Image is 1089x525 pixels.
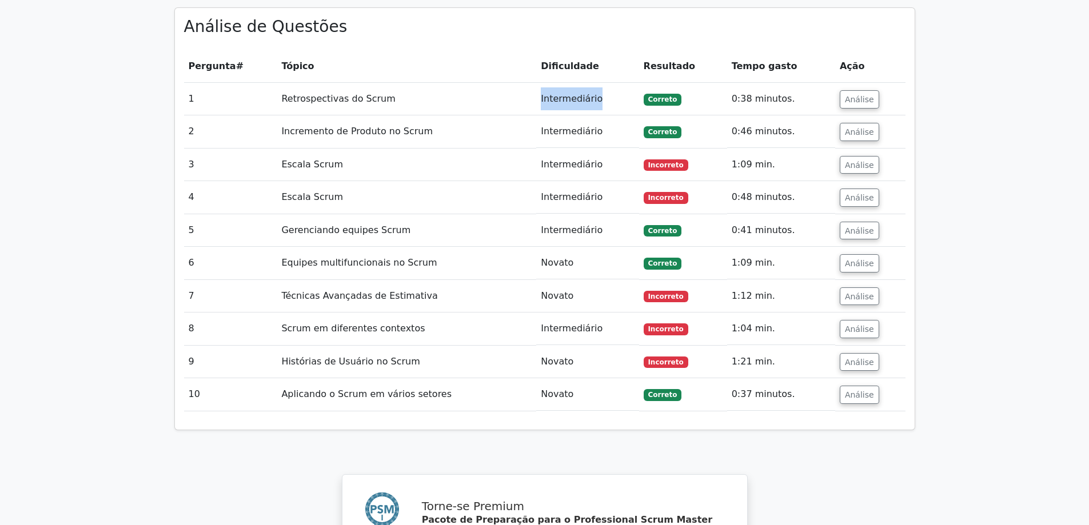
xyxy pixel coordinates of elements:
[189,290,194,301] font: 7
[845,160,874,169] font: Análise
[281,257,437,268] font: Equipes multifuncionais no Scrum
[732,225,795,235] font: 0:41 minutos.
[732,323,775,334] font: 1:04 min.
[189,159,194,170] font: 3
[648,358,683,366] font: Incorreto
[732,257,775,268] font: 1:09 min.
[281,159,343,170] font: Escala Scrum
[648,391,677,399] font: Correto
[648,128,677,136] font: Correto
[281,323,425,334] font: Scrum em diferentes contextos
[845,357,874,366] font: Análise
[184,17,348,36] font: Análise de Questões
[840,222,879,240] button: Análise
[732,290,775,301] font: 1:12 min.
[281,61,314,71] font: Tópico
[840,156,879,174] button: Análise
[281,388,452,399] font: Aplicando o Scrum em vários setores
[732,126,795,137] font: 0:46 minutos.
[840,320,879,338] button: Análise
[541,388,573,399] font: Novato
[840,123,879,141] button: Análise
[189,225,194,235] font: 5
[281,290,437,301] font: Técnicas Avançadas de Estimativa
[648,161,683,169] font: Incorreto
[541,323,603,334] font: Intermediário
[189,356,194,367] font: 9
[281,93,395,104] font: Retrospectivas do Scrum
[541,61,599,71] font: Dificuldade
[189,388,200,399] font: 10
[840,90,879,109] button: Análise
[644,61,695,71] font: Resultado
[541,191,603,202] font: Intermediário
[281,225,410,235] font: Gerenciando equipes Scrum
[236,61,244,71] font: #
[281,191,343,202] font: Escala Scrum
[732,356,775,367] font: 1:21 min.
[845,226,874,235] font: Análise
[189,126,194,137] font: 2
[845,95,874,104] font: Análise
[732,388,795,399] font: 0:37 minutos.
[189,93,194,104] font: 1
[541,290,573,301] font: Novato
[845,193,874,202] font: Análise
[541,159,603,170] font: Intermediário
[845,259,874,268] font: Análise
[648,325,683,333] font: Incorreto
[840,353,879,371] button: Análise
[648,95,677,103] font: Correto
[281,356,420,367] font: Histórias de Usuário no Scrum
[189,323,194,334] font: 8
[541,93,603,104] font: Intermediário
[541,225,603,235] font: Intermediário
[840,386,879,404] button: Análise
[845,324,874,334] font: Análise
[840,254,879,272] button: Análise
[648,259,677,267] font: Correto
[189,191,194,202] font: 4
[840,61,865,71] font: Ação
[648,194,683,202] font: Incorreto
[541,126,603,137] font: Intermediário
[281,126,433,137] font: Incremento de Produto no Scrum
[648,292,683,300] font: Incorreto
[840,189,879,207] button: Análise
[845,127,874,137] font: Análise
[732,61,797,71] font: Tempo gasto
[541,356,573,367] font: Novato
[732,191,795,202] font: 0:48 minutos.
[648,227,677,235] font: Correto
[732,93,795,104] font: 0:38 minutos.
[541,257,573,268] font: Novato
[189,257,194,268] font: 6
[732,159,775,170] font: 1:09 min.
[845,291,874,300] font: Análise
[845,390,874,399] font: Análise
[189,61,236,71] font: Pergunta
[840,287,879,306] button: Análise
